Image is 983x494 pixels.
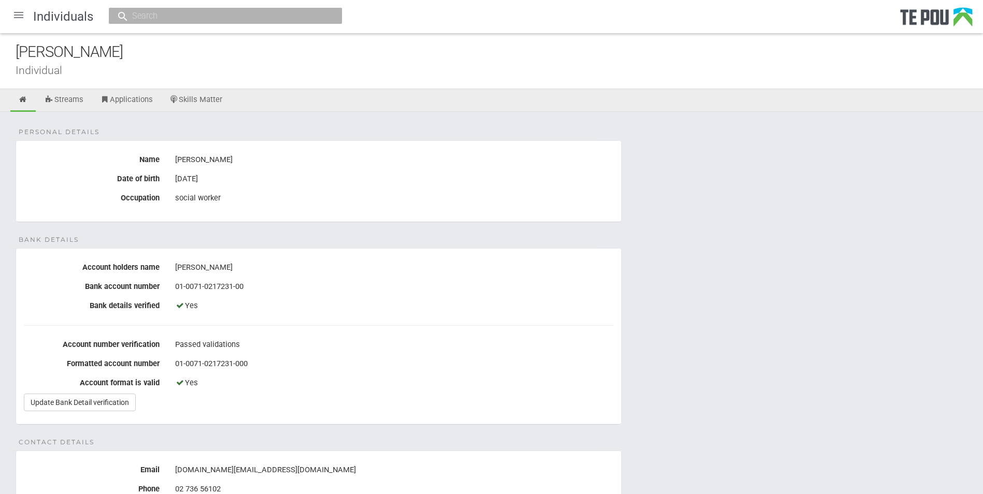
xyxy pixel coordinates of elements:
a: Applications [92,89,161,112]
label: Account format is valid [16,374,167,387]
a: Streams [37,89,91,112]
div: [PERSON_NAME] [175,151,614,169]
label: Phone [16,481,167,493]
label: Date of birth [16,170,167,183]
span: Personal details [19,127,99,137]
div: Passed validations [175,336,614,354]
label: Account holders name [16,259,167,272]
a: Skills Matter [162,89,231,112]
label: Bank details verified [16,297,167,310]
div: [PERSON_NAME] [16,41,983,63]
label: Formatted account number [16,355,167,368]
label: Account number verification [16,336,167,349]
label: Bank account number [16,278,167,291]
span: Bank details [19,235,79,244]
div: Individual [16,65,983,76]
label: Occupation [16,190,167,202]
input: Search [129,10,311,21]
label: Name [16,151,167,164]
div: Yes [175,374,614,392]
div: 01-0071-0217231-000 [175,355,614,373]
div: Yes [175,297,614,315]
a: Update Bank Detail verification [24,394,136,411]
div: [DOMAIN_NAME][EMAIL_ADDRESS][DOMAIN_NAME] [175,461,614,479]
div: social worker [175,190,614,207]
label: Email [16,461,167,474]
div: 01-0071-0217231-00 [175,278,614,296]
div: [PERSON_NAME] [175,259,614,277]
div: [DATE] [175,170,614,188]
span: Contact details [19,438,94,447]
